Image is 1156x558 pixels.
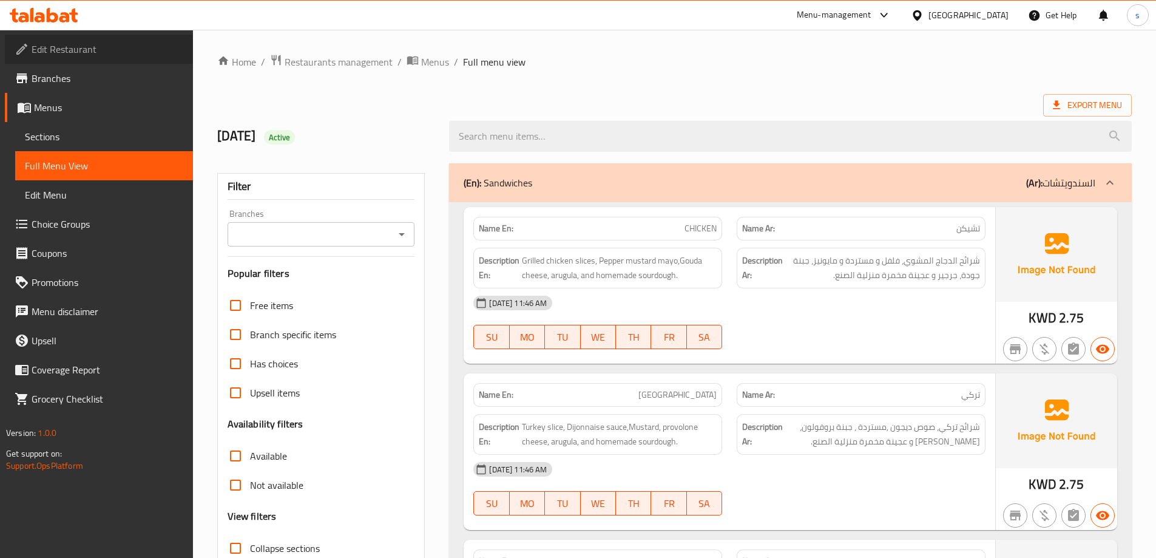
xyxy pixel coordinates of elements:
strong: Description Ar: [742,253,783,283]
a: Promotions [5,268,193,297]
strong: Name En: [479,222,513,235]
span: KWD [1029,472,1056,496]
p: السندويتشات [1026,175,1095,190]
img: Ae5nvW7+0k+MAAAAAElFTkSuQmCC [996,373,1117,468]
span: Coupons [32,246,183,260]
button: TU [545,325,580,349]
span: Upsell [32,333,183,348]
span: FR [656,328,681,346]
a: Restaurants management [270,54,393,70]
div: [GEOGRAPHIC_DATA] [928,9,1009,22]
nav: breadcrumb [217,54,1132,70]
div: Menu-management [797,8,871,22]
span: Choice Groups [32,217,183,231]
button: Not branch specific item [1003,337,1027,361]
img: Ae5nvW7+0k+MAAAAAElFTkSuQmCC [996,207,1117,302]
span: TU [550,328,575,346]
a: Menu disclaimer [5,297,193,326]
div: (En): Sandwiches(Ar):السندويتشات [449,163,1132,202]
button: MO [510,325,545,349]
strong: Name En: [479,389,513,401]
button: SU [473,325,509,349]
div: Active [264,130,296,145]
li: / [454,55,458,69]
span: Coverage Report [32,362,183,377]
span: تركي [961,389,980,401]
span: Restaurants management [285,55,393,69]
span: 2.75 [1059,472,1084,496]
a: Home [217,55,256,69]
span: WE [586,495,611,512]
span: Grilled chicken slices, Pepper mustard mayo,Gouda cheese, arugula, and homemade sourdough. [522,253,717,283]
span: MO [515,495,540,512]
button: Not has choices [1061,337,1086,361]
button: Available [1090,503,1115,528]
h3: Popular filters [228,267,415,281]
span: CHICKEN [684,222,717,235]
span: SU [479,495,504,512]
a: Sections [15,122,193,151]
strong: Description Ar: [742,420,783,449]
button: FR [651,491,686,515]
button: SU [473,491,509,515]
span: Version: [6,425,36,441]
a: Support.OpsPlatform [6,458,83,474]
a: Menus [5,93,193,122]
span: SA [692,495,717,512]
a: Edit Restaurant [5,35,193,64]
a: Coverage Report [5,355,193,384]
span: Grocery Checklist [32,392,183,406]
span: SU [479,328,504,346]
span: Available [250,449,287,463]
button: TH [616,325,651,349]
span: Not available [250,478,303,492]
span: Menus [34,100,183,115]
span: [DATE] 11:46 AM [484,298,552,309]
button: FR [651,325,686,349]
b: (En): [464,174,481,192]
span: TH [621,495,646,512]
span: SA [692,328,717,346]
span: TH [621,328,646,346]
button: WE [581,491,616,515]
span: s [1135,9,1140,22]
button: SA [687,491,722,515]
span: Menu disclaimer [32,304,183,319]
strong: Description En: [479,253,519,283]
li: / [397,55,402,69]
span: Full menu view [463,55,526,69]
span: TU [550,495,575,512]
a: Upsell [5,326,193,355]
span: Full Menu View [25,158,183,173]
span: Branches [32,71,183,86]
button: Not has choices [1061,503,1086,528]
span: Get support on: [6,446,62,461]
b: (Ar): [1026,174,1043,192]
button: WE [581,325,616,349]
span: Free items [250,298,293,313]
a: Full Menu View [15,151,193,180]
span: Has choices [250,356,298,371]
button: Not branch specific item [1003,503,1027,528]
button: Purchased item [1032,337,1056,361]
span: MO [515,328,540,346]
span: Menus [421,55,449,69]
span: Export Menu [1043,94,1132,117]
span: Upsell items [250,386,300,400]
button: Open [393,226,410,243]
span: Sections [25,129,183,144]
span: Collapse sections [250,541,320,556]
a: Edit Menu [15,180,193,209]
span: WE [586,328,611,346]
a: Branches [5,64,193,93]
button: SA [687,325,722,349]
span: 1.0.0 [38,425,56,441]
button: Available [1090,337,1115,361]
span: [GEOGRAPHIC_DATA] [638,389,717,401]
span: Export Menu [1053,98,1122,113]
a: Choice Groups [5,209,193,239]
span: Active [264,132,296,143]
span: Turkey slice, Dijonnaise sauce,Mustard, provolone cheese, arugula, and homemade sourdough. [522,420,717,449]
span: KWD [1029,306,1056,330]
span: FR [656,495,681,512]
